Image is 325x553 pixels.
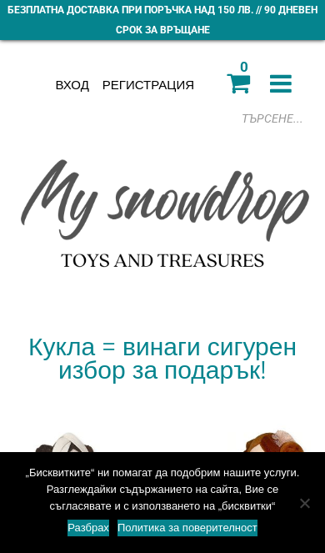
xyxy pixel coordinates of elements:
[296,495,312,511] span: No
[67,520,109,536] a: Разбрах
[117,520,257,536] a: Политика за поверителност
[56,77,194,93] a: Вход Регистрация
[240,60,248,73] div: 0
[21,465,304,515] span: „Бисквитките“ ни помагат да подобрим нашите услуги. Разглеждайки съдържанието на сайта, Вие се съ...
[12,131,312,281] img: My snowdrop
